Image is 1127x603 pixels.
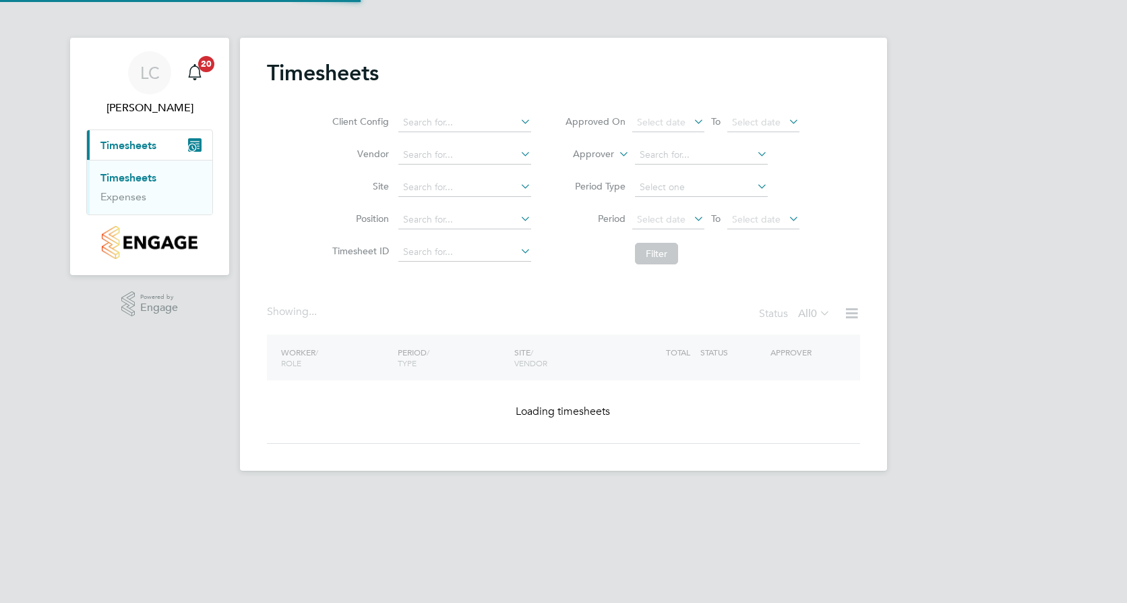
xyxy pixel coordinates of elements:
label: Period [565,212,626,225]
span: To [707,113,725,130]
span: 0 [811,307,817,320]
input: Select one [635,178,768,197]
span: Engage [140,302,178,314]
label: Approved On [565,115,626,127]
label: Position [328,212,389,225]
a: LC[PERSON_NAME] [86,51,213,116]
input: Search for... [398,113,531,132]
nav: Main navigation [70,38,229,275]
span: To [707,210,725,227]
label: Timesheet ID [328,245,389,257]
a: Timesheets [100,171,156,184]
label: Approver [553,148,614,161]
a: Powered byEngage [121,291,179,317]
div: Timesheets [87,160,212,214]
label: Site [328,180,389,192]
input: Search for... [398,146,531,165]
label: All [798,307,830,320]
label: Period Type [565,180,626,192]
h2: Timesheets [267,59,379,86]
input: Search for... [398,178,531,197]
span: ... [309,305,317,318]
span: Lee Cottrell [86,100,213,116]
input: Search for... [398,243,531,262]
a: 20 [181,51,208,94]
a: Expenses [100,190,146,203]
button: Timesheets [87,130,212,160]
span: Timesheets [100,139,156,152]
input: Search for... [398,210,531,229]
div: Showing [267,305,319,319]
a: Go to home page [86,226,213,259]
span: Select date [732,213,781,225]
span: 20 [198,56,214,72]
span: Select date [637,116,686,128]
input: Search for... [635,146,768,165]
img: countryside-properties-logo-retina.png [102,226,197,259]
span: Powered by [140,291,178,303]
div: Status [759,305,833,324]
button: Filter [635,243,678,264]
label: Client Config [328,115,389,127]
span: Select date [637,213,686,225]
span: Select date [732,116,781,128]
label: Vendor [328,148,389,160]
span: LC [140,64,160,82]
